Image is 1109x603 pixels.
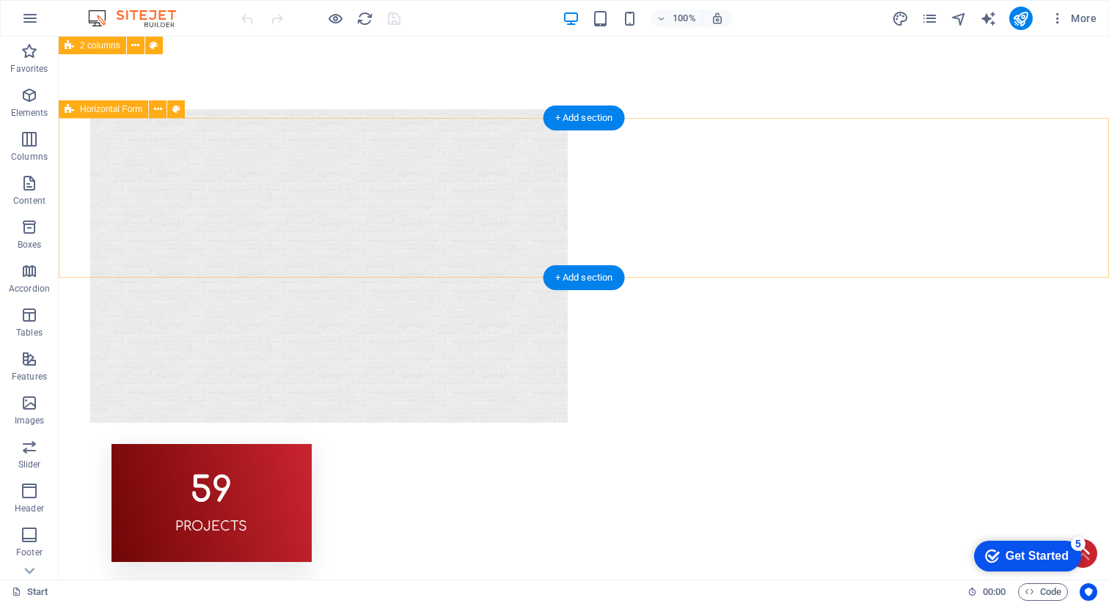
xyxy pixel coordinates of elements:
[84,10,194,27] img: Editor Logo
[951,10,968,27] button: navigator
[12,7,119,38] div: Get Started 5 items remaining, 0% complete
[951,10,967,27] i: Navigator
[15,503,44,514] p: Header
[711,12,724,25] i: On resize automatically adjust zoom level to fit chosen device.
[80,105,142,114] span: Horizontal Form
[16,547,43,558] p: Footer
[651,10,703,27] button: 100%
[892,10,909,27] i: Design (Ctrl+Alt+Y)
[993,586,995,597] span: :
[543,265,625,290] div: + Add section
[13,195,45,207] p: Content
[18,239,42,251] p: Boxes
[12,583,48,601] a: Click to cancel selection. Double-click to open Pages
[1025,583,1061,601] span: Code
[980,10,997,27] i: AI Writer
[543,106,625,130] div: + Add section
[9,283,50,295] p: Accordion
[109,3,123,18] div: 5
[80,41,120,50] span: 2 columns
[16,327,43,339] p: Tables
[1018,583,1068,601] button: Code
[356,10,373,27] button: reload
[12,371,47,382] p: Features
[43,16,106,29] div: Get Started
[1044,7,1102,30] button: More
[1080,583,1097,601] button: Usercentrics
[10,63,48,75] p: Favorites
[11,107,48,119] p: Elements
[1009,7,1033,30] button: publish
[15,415,45,426] p: Images
[980,10,998,27] button: text_generator
[967,583,1006,601] h6: Session time
[673,10,696,27] h6: 100%
[921,10,939,27] button: pages
[11,151,48,163] p: Columns
[1012,10,1029,27] i: Publish
[921,10,938,27] i: Pages (Ctrl+Alt+S)
[1050,11,1097,26] span: More
[326,10,344,27] button: Click here to leave preview mode and continue editing
[18,459,41,470] p: Slider
[892,10,909,27] button: design
[983,583,1006,601] span: 00 00
[356,10,373,27] i: Reload page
